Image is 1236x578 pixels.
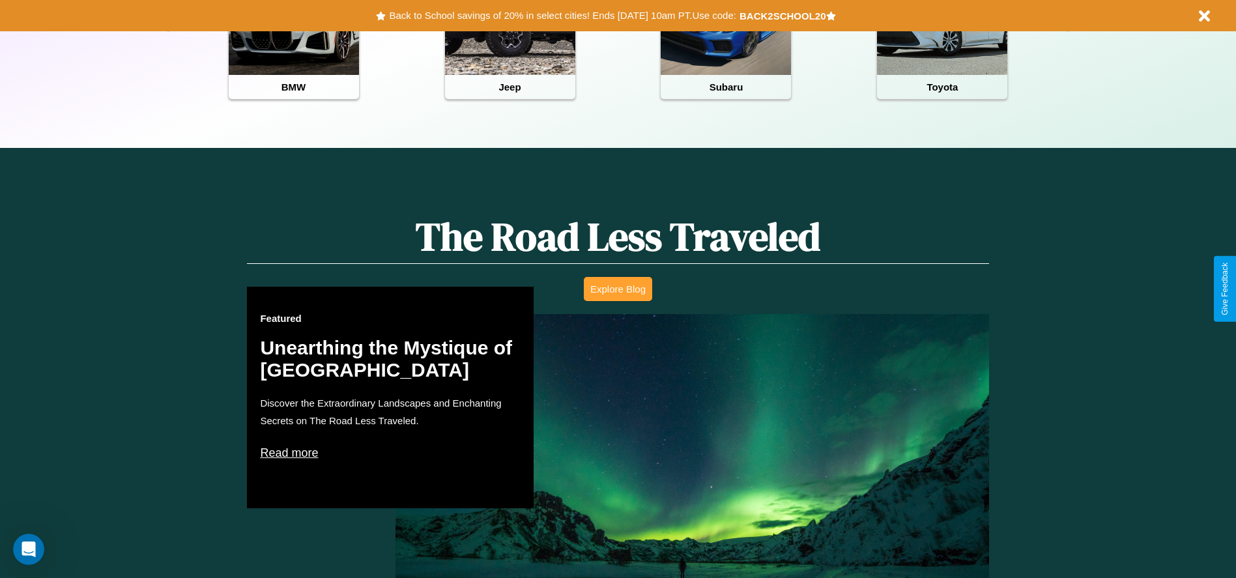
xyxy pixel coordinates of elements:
p: Discover the Extraordinary Landscapes and Enchanting Secrets on The Road Less Traveled. [260,394,521,429]
h4: Subaru [661,75,791,99]
h4: BMW [229,75,359,99]
h2: Unearthing the Mystique of [GEOGRAPHIC_DATA] [260,337,521,381]
iframe: Intercom live chat [13,534,44,565]
p: Read more [260,442,521,463]
button: Explore Blog [584,277,652,301]
h4: Toyota [877,75,1007,99]
h3: Featured [260,313,521,324]
div: Give Feedback [1220,263,1229,315]
b: BACK2SCHOOL20 [740,10,826,22]
h1: The Road Less Traveled [247,210,988,264]
button: Back to School savings of 20% in select cities! Ends [DATE] 10am PT.Use code: [386,7,739,25]
h4: Jeep [445,75,575,99]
